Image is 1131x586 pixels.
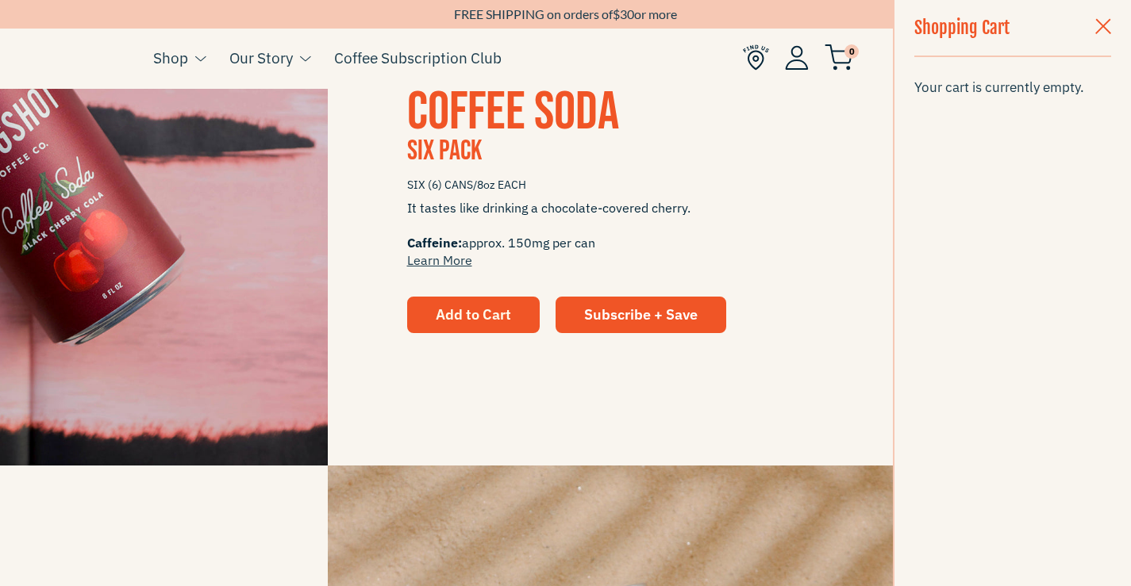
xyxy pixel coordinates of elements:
[785,45,809,70] img: Account
[407,252,472,268] a: Learn More
[229,46,293,70] a: Our Story
[407,171,814,199] span: SIX (6) CANS/8oz EACH
[620,6,634,21] span: 30
[844,44,859,59] span: 0
[914,77,1111,98] p: Your cart is currently empty.
[407,235,462,251] span: Caffeine:
[825,44,853,71] img: cart
[407,297,540,333] button: Add to Cart
[334,46,502,70] a: Coffee Subscription Club
[613,6,620,21] span: $
[407,134,482,168] span: Six Pack
[825,48,853,67] a: 0
[407,199,814,269] span: It tastes like drinking a chocolate-covered cherry. approx. 150mg per can
[556,297,726,333] a: Subscribe + Save
[584,305,698,324] span: Subscribe + Save
[436,305,511,324] span: Add to Cart
[743,44,769,71] img: Find Us
[153,46,188,70] a: Shop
